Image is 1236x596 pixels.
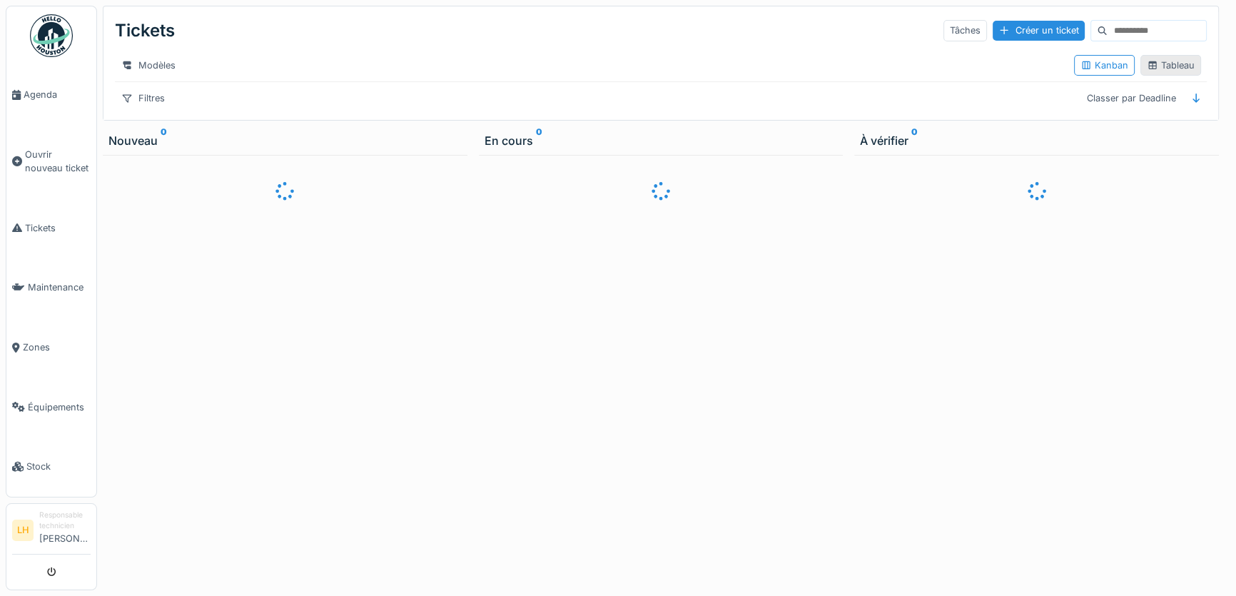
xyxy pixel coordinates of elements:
a: Ouvrir nouveau ticket [6,125,96,198]
div: Créer un ticket [993,21,1085,40]
div: Filtres [115,88,171,108]
div: Tickets [115,12,175,49]
div: Tableau [1147,59,1195,72]
span: Agenda [24,88,91,101]
span: Stock [26,460,91,473]
span: Tickets [25,221,91,235]
sup: 0 [536,132,542,149]
div: En cours [485,132,838,149]
li: [PERSON_NAME] [39,510,91,551]
a: Tickets [6,198,96,258]
a: Zones [6,318,96,378]
span: Équipements [28,400,91,414]
div: Tâches [943,20,987,41]
img: Badge_color-CXgf-gQk.svg [30,14,73,57]
a: Équipements [6,378,96,438]
div: Kanban [1080,59,1128,72]
a: Stock [6,437,96,497]
div: Classer par Deadline [1080,88,1182,108]
li: LH [12,520,34,541]
div: Modèles [115,55,182,76]
sup: 0 [911,132,918,149]
div: Responsable technicien [39,510,91,532]
a: Agenda [6,65,96,125]
div: Nouveau [108,132,462,149]
a: Maintenance [6,258,96,318]
span: Ouvrir nouveau ticket [25,148,91,175]
div: À vérifier [860,132,1213,149]
span: Zones [23,340,91,354]
sup: 0 [161,132,167,149]
span: Maintenance [28,281,91,294]
a: LH Responsable technicien[PERSON_NAME] [12,510,91,555]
